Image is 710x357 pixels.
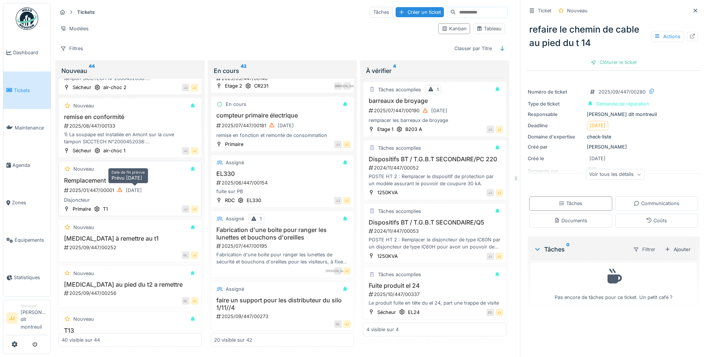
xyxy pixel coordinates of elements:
[334,82,342,90] div: ED
[3,184,51,222] a: Zones
[6,312,18,324] li: JJ
[378,86,421,93] div: Tâches accomplies
[634,200,679,207] div: Communications
[74,9,98,16] strong: Tickets
[366,66,503,75] div: À vérifier
[225,141,243,148] div: Primaire
[57,43,86,54] div: Filtres
[378,271,421,278] div: Tâches accomplies
[214,297,351,311] h3: faire un support pour les distributeur du silo 1/11//4
[408,309,420,316] div: EL24
[73,205,91,213] div: Primaire
[214,226,351,241] h3: Fabrication d'une boite pour ranger les lunettes et bouchons d'oreilles
[214,336,252,344] div: 20 visible sur 42
[63,290,198,297] div: 2025/09/447/00256
[226,101,246,108] div: En cours
[126,187,142,194] div: [DATE]
[528,133,584,140] div: Domaine d'expertise
[646,217,667,224] div: Coûts
[225,197,235,204] div: RDC
[73,165,94,173] div: Nouveau
[370,7,393,18] div: Tâches
[586,169,645,180] div: Voir tous les détails
[528,122,584,129] div: Deadline
[366,156,503,163] h3: Dispositifs BT / T.G.B.T SECONDAIRE/PC 220
[3,222,51,259] a: Équipements
[377,126,393,133] div: Etage 1
[6,303,48,335] a: JJ Manager[PERSON_NAME] dit montreuil
[216,242,351,250] div: 2025/07/447/00195
[214,251,351,265] div: Fabrication d'une boite pour ranger les lunettes de sécurité et bouchons d'oreilles pour les visi...
[278,122,294,129] div: [DATE]
[254,82,268,89] div: CR231
[334,320,342,328] div: GL
[73,224,94,231] div: Nouveau
[226,159,244,166] div: Assigné
[63,122,198,129] div: 2025/08/447/00133
[451,43,495,54] div: Classer par Titre
[396,7,444,17] div: Créer un ticket
[487,309,494,316] div: ED
[559,200,582,207] div: Tâches
[368,228,503,235] div: 2024/11/447/00053
[393,66,396,75] sup: 4
[566,245,570,254] sup: 0
[191,297,198,305] div: JJ
[62,113,198,120] h3: remise en conformité
[442,25,467,32] div: Kanban
[73,84,91,91] div: Sécheur
[476,25,502,32] div: Tableau
[334,197,342,204] div: JJ
[57,23,92,34] div: Modèles
[536,266,692,301] div: Pas encore de tâches pour ce ticket. Un petit café ?
[596,100,649,107] div: Demande de réparation
[12,162,48,169] span: Agenda
[528,111,584,118] div: Responsable
[214,132,351,139] div: remise en fonction et remonté de consommation
[15,237,48,244] span: Équipements
[63,244,198,251] div: 2025/09/447/00252
[226,215,244,222] div: Assigné
[216,75,351,82] div: 2025/05/447/00146
[62,196,198,204] div: Disjoncteur
[343,197,351,204] div: JJ
[378,144,421,152] div: Tâches accomplies
[496,189,503,196] div: JJ
[12,199,48,206] span: Zones
[247,197,261,204] div: EL330
[343,82,351,90] div: [PERSON_NAME]
[343,141,351,148] div: JJ
[366,219,503,226] h3: Dispositifs BT / T.G.B.T SECONDAIRE/Q5
[651,31,684,42] div: Actions
[589,155,606,162] div: [DATE]
[334,141,342,148] div: JJ
[191,84,198,91] div: JJ
[14,274,48,281] span: Statistiques
[62,177,198,184] h3: Remplacement
[103,205,108,213] div: T1
[103,84,127,91] div: air-choc 2
[63,186,198,195] div: 2025/01/447/00001
[662,244,694,254] div: Ajouter
[13,49,48,56] span: Dashboard
[191,251,198,259] div: JJ
[366,97,503,104] h3: barreaux de broyage
[21,303,48,333] li: [PERSON_NAME] dit montreuil
[62,336,100,344] div: 40 visible sur 44
[528,88,584,95] div: Numéro de ticket
[21,303,48,309] div: Manager
[3,259,51,296] a: Statistiques
[241,66,247,75] sup: 42
[528,100,584,107] div: Type de ticket
[62,131,198,145] div: 1) La soupape est installée en Amont sur la cuve tampon SICCTECH N°2000452038: Soupape NGI N°0193...
[598,88,646,95] div: 2025/09/447/00280
[528,133,700,140] div: check-liste
[108,168,148,183] div: Prévu [DATE]
[366,117,503,124] div: remplacer les barreaux de broyage
[260,215,262,222] div: 1
[534,245,627,254] div: Tâches
[182,297,189,305] div: GL
[89,66,95,75] sup: 44
[216,313,351,320] div: 2025/09/447/00273
[528,111,700,118] div: [PERSON_NAME] dit montreuil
